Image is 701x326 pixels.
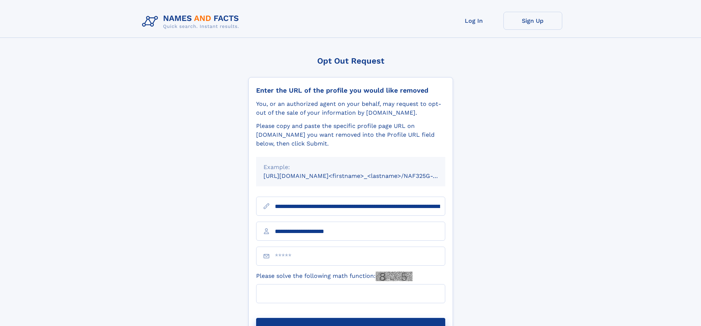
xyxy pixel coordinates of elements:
[256,272,413,281] label: Please solve the following math function:
[256,86,445,94] div: Enter the URL of the profile you would like removed
[139,12,245,32] img: Logo Names and Facts
[503,12,562,30] a: Sign Up
[445,12,503,30] a: Log In
[256,122,445,148] div: Please copy and paste the specific profile page URL on [DOMAIN_NAME] you want removed into the Pr...
[263,163,438,172] div: Example:
[248,56,453,65] div: Opt Out Request
[256,100,445,117] div: You, or an authorized agent on your behalf, may request to opt-out of the sale of your informatio...
[263,172,459,179] small: [URL][DOMAIN_NAME]<firstname>_<lastname>/NAF325G-xxxxxxxx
